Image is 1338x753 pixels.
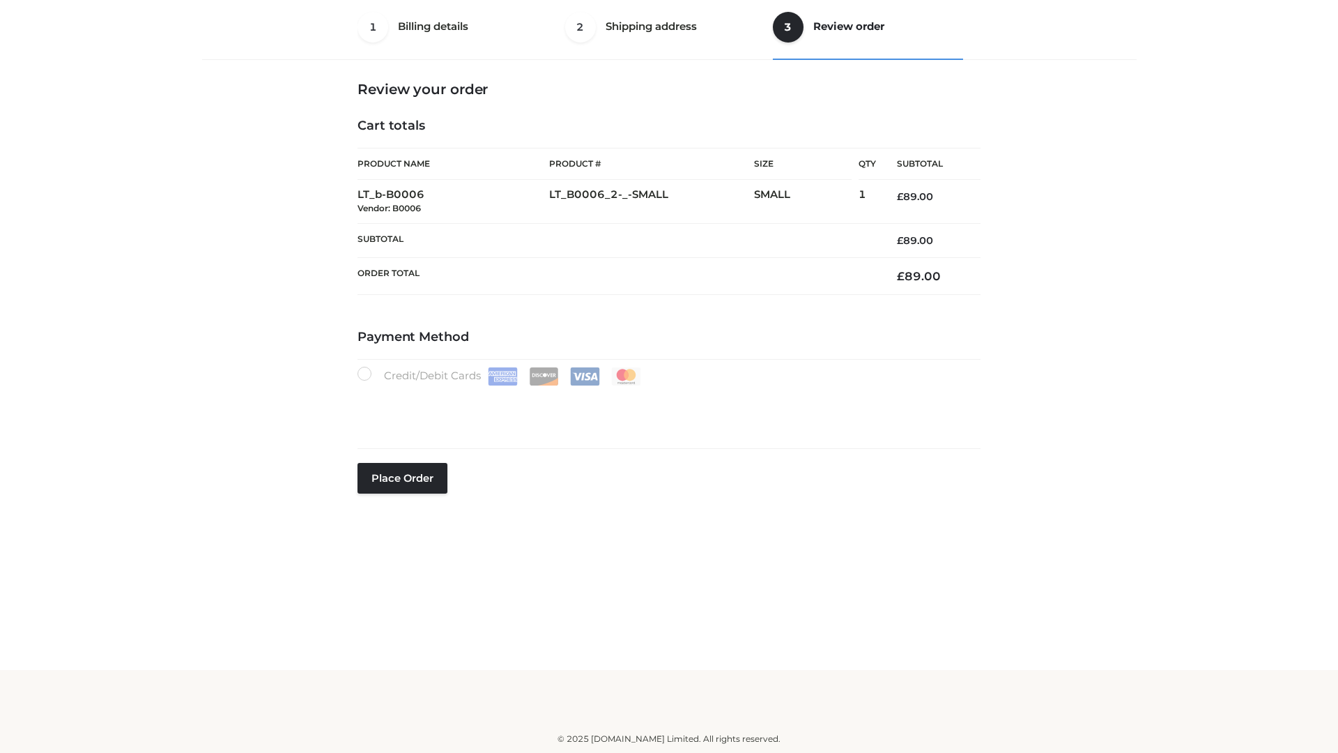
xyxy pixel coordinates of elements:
span: £ [897,190,903,203]
span: £ [897,234,903,247]
span: £ [897,269,905,283]
bdi: 89.00 [897,190,933,203]
h4: Cart totals [357,119,981,134]
div: © 2025 [DOMAIN_NAME] Limited. All rights reserved. [207,732,1131,746]
th: Product Name [357,148,549,180]
h4: Payment Method [357,330,981,345]
th: Qty [859,148,876,180]
img: Amex [488,367,518,386]
label: Credit/Debit Cards [357,367,643,386]
img: Visa [570,367,600,386]
th: Subtotal [357,223,876,257]
img: Discover [529,367,559,386]
th: Product # [549,148,754,180]
td: SMALL [754,180,859,224]
small: Vendor: B0006 [357,203,421,213]
h3: Review your order [357,81,981,98]
td: LT_B0006_2-_-SMALL [549,180,754,224]
th: Subtotal [876,149,981,180]
iframe: Secure payment input frame [355,383,978,434]
button: Place order [357,463,447,494]
bdi: 89.00 [897,269,941,283]
img: Mastercard [611,367,641,386]
bdi: 89.00 [897,234,933,247]
th: Size [754,149,852,180]
th: Order Total [357,258,876,295]
td: 1 [859,180,876,224]
td: LT_b-B0006 [357,180,549,224]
